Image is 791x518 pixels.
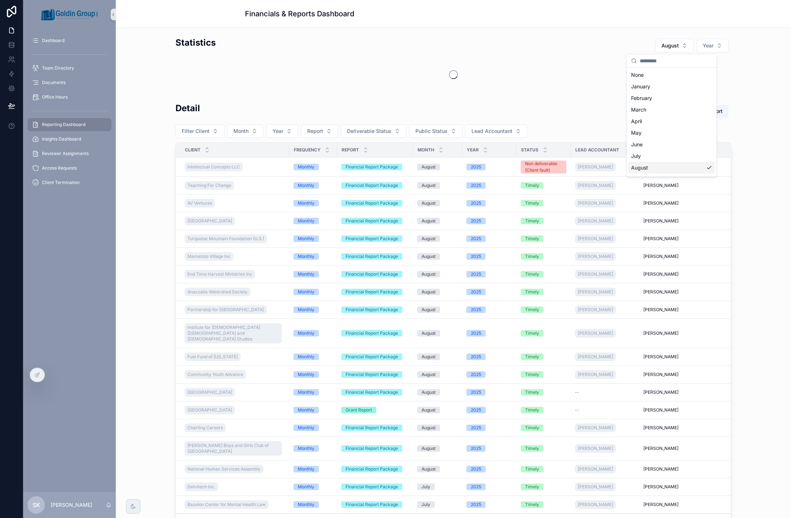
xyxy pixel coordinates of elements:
[185,199,215,208] a: AV Ventures
[185,163,243,171] a: Intellectual Concepts LLC
[298,253,314,260] div: Monthly
[471,235,481,242] div: 2025
[42,65,74,71] span: Team Directory
[422,371,436,378] div: August
[578,236,613,242] span: [PERSON_NAME]
[346,371,398,378] div: Financial Report Package
[227,124,263,138] button: Select Button
[471,289,481,295] div: 2025
[578,271,613,277] span: [PERSON_NAME]
[42,80,65,85] span: Documents
[578,289,613,295] span: [PERSON_NAME]
[293,354,333,360] a: Monthly
[28,62,111,75] a: Team Directory
[466,218,512,224] a: 2025
[185,215,285,227] a: [GEOGRAPHIC_DATA]
[187,289,248,295] span: Anacostia Watershed Society
[466,407,512,413] a: 2025
[185,305,267,314] a: Partnership for [GEOGRAPHIC_DATA]
[575,407,639,413] a: --
[346,164,398,170] div: Financial Report Package
[643,289,722,295] a: [PERSON_NAME]
[175,124,224,138] button: Select Button
[417,235,458,242] a: August
[293,200,333,206] a: Monthly
[521,218,566,224] a: Timely
[575,389,579,395] span: --
[187,218,232,224] span: [GEOGRAPHIC_DATA]
[28,162,111,175] a: Access Requests
[465,124,527,138] button: Select Button
[298,330,314,337] div: Monthly
[643,389,678,395] span: [PERSON_NAME]
[293,407,333,413] a: Monthly
[187,407,232,413] span: [GEOGRAPHIC_DATA]
[575,215,639,227] a: [PERSON_NAME]
[525,330,539,337] div: Timely
[341,253,409,260] a: Financial Report Package
[521,160,566,174] a: Non deliverable (Client fault)
[643,330,722,336] a: [PERSON_NAME]
[643,289,678,295] span: [PERSON_NAME]
[187,200,212,206] span: AV Ventures
[471,306,481,313] div: 2025
[521,235,566,242] a: Timely
[417,182,458,189] a: August
[42,151,89,156] span: Reviewer Assignments
[185,387,285,398] a: [GEOGRAPHIC_DATA]
[298,218,314,224] div: Monthly
[643,183,722,188] a: [PERSON_NAME]
[185,422,285,434] a: Charting Careers
[341,354,409,360] a: Financial Report Package
[643,330,678,336] span: [PERSON_NAME]
[521,289,566,295] a: Timely
[185,322,285,345] a: Institute for [DEMOGRAPHIC_DATA] [DEMOGRAPHIC_DATA] and [DEMOGRAPHIC_DATA] Studies
[185,423,226,432] a: Charting Careers
[466,330,512,337] a: 2025
[578,330,613,336] span: [PERSON_NAME]
[28,34,111,47] a: Dashboard
[293,289,333,295] a: Monthly
[525,306,539,313] div: Timely
[575,163,616,171] a: [PERSON_NAME]
[341,289,409,295] a: Financial Report Package
[417,407,458,413] a: August
[417,164,458,170] a: August
[471,200,481,206] div: 2025
[185,351,285,363] a: Fuel Fund of [US_STATE]
[409,124,462,138] button: Select Button
[703,42,714,49] span: Year
[341,235,409,242] a: Financial Report Package
[643,183,678,188] span: [PERSON_NAME]
[578,354,613,360] span: [PERSON_NAME]
[628,116,715,127] div: April
[341,389,409,396] a: Financial Report Package
[185,388,235,397] a: [GEOGRAPHIC_DATA]
[575,197,639,209] a: [PERSON_NAME]
[628,174,715,185] div: September
[346,289,398,295] div: Financial Report Package
[471,271,481,277] div: 2025
[575,304,639,316] a: [PERSON_NAME]
[417,271,458,277] a: August
[525,371,539,378] div: Timely
[661,42,679,49] span: August
[521,354,566,360] a: Timely
[521,306,566,313] a: Timely
[185,352,241,361] a: Fuel Fund of [US_STATE]
[298,306,314,313] div: Monthly
[471,164,481,170] div: 2025
[521,253,566,260] a: Timely
[521,407,566,413] a: Timely
[346,389,398,396] div: Financial Report Package
[42,180,80,185] span: Client Termination
[521,330,566,337] a: Timely
[471,253,481,260] div: 2025
[471,218,481,224] div: 2025
[525,160,562,174] div: Non deliverable (Client fault)
[187,354,238,360] span: Fuel Fund of [US_STATE]
[643,271,678,277] span: [PERSON_NAME]
[521,182,566,189] a: Timely
[575,329,616,338] a: [PERSON_NAME]
[422,354,436,360] div: August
